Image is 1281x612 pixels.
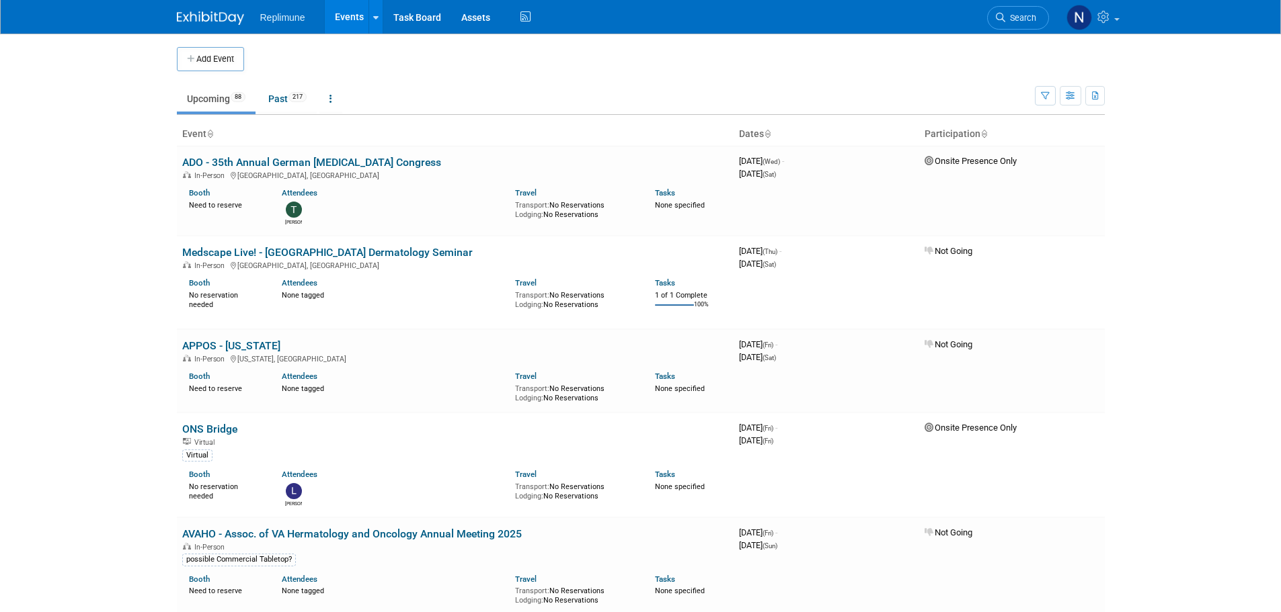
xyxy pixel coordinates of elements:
[183,261,191,268] img: In-Person Event
[739,246,781,256] span: [DATE]
[183,543,191,550] img: In-Person Event
[515,188,537,198] a: Travel
[515,382,635,402] div: No Reservations No Reservations
[282,470,317,479] a: Attendees
[515,210,543,219] span: Lodging:
[286,202,302,218] img: Tim Hanke
[763,158,780,165] span: (Wed)
[775,527,777,537] span: -
[194,171,229,180] span: In-Person
[775,339,777,349] span: -
[182,554,296,566] div: possible Commercial Tabletop?
[177,86,256,112] a: Upcoming88
[515,480,635,500] div: No Reservations No Reservations
[763,261,776,268] span: (Sat)
[189,198,262,210] div: Need to reserve
[655,586,705,595] span: None specified
[515,596,543,605] span: Lodging:
[655,291,728,300] div: 1 of 1 Complete
[739,352,776,362] span: [DATE]
[515,394,543,402] span: Lodging:
[258,86,317,112] a: Past217
[515,574,537,584] a: Travel
[925,339,972,349] span: Not Going
[1005,13,1036,23] span: Search
[515,198,635,219] div: No Reservations No Reservations
[515,492,543,500] span: Lodging:
[739,527,777,537] span: [DATE]
[763,248,777,255] span: (Thu)
[286,483,302,499] img: laura salts
[739,259,776,269] span: [DATE]
[183,438,191,445] img: Virtual Event
[739,156,784,166] span: [DATE]
[182,246,473,259] a: Medscape Live! - [GEOGRAPHIC_DATA] Dermatology Seminar
[182,156,441,169] a: ADO - 35th Annual German [MEDICAL_DATA] Congress
[182,527,522,540] a: AVAHO - Assoc. of VA Hermatology and Oncology Annual Meeting 2025
[655,201,705,210] span: None specified
[260,12,305,23] span: Replimune
[189,480,262,500] div: No reservation needed
[194,261,229,270] span: In-Person
[694,301,709,319] td: 100%
[763,341,773,349] span: (Fri)
[515,384,549,393] span: Transport:
[189,288,262,309] div: No reservation needed
[925,527,972,537] span: Not Going
[206,128,213,139] a: Sort by Event Name
[285,499,302,507] div: laura salts
[655,384,705,393] span: None specified
[194,543,229,552] span: In-Person
[739,169,776,179] span: [DATE]
[194,438,219,447] span: Virtual
[925,423,1017,433] span: Onsite Presence Only
[739,540,777,550] span: [DATE]
[189,470,210,479] a: Booth
[782,156,784,166] span: -
[515,371,537,381] a: Travel
[515,586,549,595] span: Transport:
[183,355,191,361] img: In-Person Event
[739,435,773,445] span: [DATE]
[288,92,307,102] span: 217
[655,470,675,479] a: Tasks
[763,425,773,432] span: (Fri)
[282,188,317,198] a: Attendees
[655,574,675,584] a: Tasks
[189,574,210,584] a: Booth
[515,291,549,300] span: Transport:
[182,259,728,270] div: [GEOGRAPHIC_DATA], [GEOGRAPHIC_DATA]
[655,188,675,198] a: Tasks
[282,382,505,394] div: None tagged
[734,123,919,146] th: Dates
[515,278,537,288] a: Travel
[177,123,734,146] th: Event
[739,423,777,433] span: [DATE]
[739,339,777,349] span: [DATE]
[515,482,549,491] span: Transport:
[189,278,210,288] a: Booth
[182,423,237,435] a: ONS Bridge
[925,246,972,256] span: Not Going
[189,382,262,394] div: Need to reserve
[182,339,280,352] a: APPOS - [US_STATE]
[282,584,505,596] div: None tagged
[189,188,210,198] a: Booth
[775,423,777,433] span: -
[182,449,212,462] div: Virtual
[182,169,728,180] div: [GEOGRAPHIC_DATA], [GEOGRAPHIC_DATA]
[987,6,1049,30] a: Search
[655,278,675,288] a: Tasks
[177,47,244,71] button: Add Event
[515,300,543,309] span: Lodging:
[194,355,229,363] span: In-Person
[925,156,1017,166] span: Onsite Presence Only
[980,128,987,139] a: Sort by Participation Type
[779,246,781,256] span: -
[282,574,317,584] a: Attendees
[285,218,302,226] div: Tim Hanke
[182,353,728,363] div: [US_STATE], [GEOGRAPHIC_DATA]
[764,128,771,139] a: Sort by Start Date
[183,171,191,178] img: In-Person Event
[1066,5,1092,30] img: Nicole Schaeffner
